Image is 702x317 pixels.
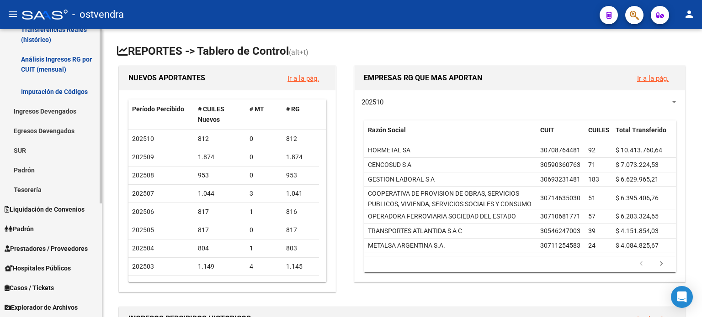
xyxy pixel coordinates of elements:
span: 24 [588,242,596,249]
div: 1.044 [198,188,243,199]
div: METALSA ARGENTINA S.A. [368,240,445,251]
div: CENCOSUD S A [368,160,411,170]
span: NUEVOS APORTANTES [128,73,205,82]
div: TRANSPORTES ATLANTIDA S A C [368,226,462,236]
span: Hospitales Públicos [5,263,71,273]
span: Liquidación de Convenios [5,204,85,214]
span: Razón Social [368,126,406,134]
span: $ 4.151.854,03 [616,227,659,234]
div: 817 [198,207,243,217]
span: 71 [588,161,596,168]
span: # MT [250,105,264,113]
span: EMPRESAS RG QUE MAS APORTAN [364,73,482,82]
span: Prestadores / Proveedores [5,244,88,254]
span: 51 [588,194,596,202]
span: $ 4.084.825,67 [616,242,659,249]
div: COOPERATIVA DE PROVISION DE OBRAS, SERVICIOS PUBLICOS, VIVIENDA, SERVICIOS SOCIALES Y CONSUMO "GE... [368,188,533,219]
span: CUIT [540,126,554,134]
div: 0 [250,225,279,235]
div: 817 [198,225,243,235]
div: 1.145 [286,261,315,272]
span: 202510 [362,98,383,106]
datatable-header-cell: CUIT [537,120,585,151]
div: 30711254583 [540,240,580,251]
div: 803 [286,243,315,254]
div: 1.149 [198,261,243,272]
div: 1.041 [286,188,315,199]
a: Ir a la pág. [287,74,319,83]
span: # CUILES Nuevos [198,105,224,123]
span: Total Transferido [616,126,666,134]
div: 1 [250,243,279,254]
div: 953 [286,170,315,181]
span: 92 [588,146,596,154]
span: 202502 [132,281,154,288]
div: 4 [250,261,279,272]
span: Casos / Tickets [5,283,54,293]
span: Explorador de Archivos [5,302,78,312]
datatable-header-cell: # RG [282,99,319,130]
div: 0 [250,170,279,181]
span: $ 7.073.224,53 [616,161,659,168]
div: 30693231481 [540,174,580,185]
div: 30714635030 [540,193,580,203]
span: $ 6.395.406,76 [616,194,659,202]
div: GESTION LABORAL S A [368,174,435,185]
div: 30546247003 [540,226,580,236]
span: (alt+t) [289,48,308,57]
mat-icon: person [684,9,695,20]
div: HORMETAL SA [368,145,410,156]
div: 0 [250,152,279,162]
a: go to previous page [633,259,650,269]
span: CUILES [588,126,610,134]
datatable-header-cell: # MT [246,99,282,130]
span: $ 6.629.965,21 [616,176,659,183]
datatable-header-cell: CUILES [585,120,612,151]
div: 1 [250,207,279,217]
div: 30710681771 [540,211,580,222]
span: 202507 [132,190,154,197]
div: OPERADORA FERROVIARIA SOCIEDAD DEL ESTADO [368,211,516,222]
div: 953 [198,170,243,181]
div: 3 [250,280,279,290]
span: # RG [286,105,300,113]
h1: REPORTES -> Tablero de Control [117,44,687,60]
span: 202504 [132,244,154,252]
span: $ 6.283.324,65 [616,213,659,220]
span: 202506 [132,208,154,215]
span: 39 [588,227,596,234]
div: 812 [198,134,243,144]
mat-icon: menu [7,9,18,20]
button: Ir a la pág. [630,70,676,87]
div: 30708764481 [540,145,580,156]
datatable-header-cell: Período Percibido [128,99,194,130]
span: - ostvendra [72,5,124,25]
span: 202505 [132,226,154,234]
div: 804 [198,243,243,254]
button: Ir a la pág. [280,70,326,87]
div: 3 [250,188,279,199]
div: 812 [286,134,315,144]
a: go to next page [653,259,670,269]
span: 202508 [132,171,154,179]
span: Período Percibido [132,105,184,113]
div: 730 [286,280,315,290]
a: Ir a la pág. [637,74,669,83]
span: 202510 [132,135,154,142]
datatable-header-cell: Razón Social [364,120,537,151]
div: 1.874 [286,152,315,162]
datatable-header-cell: Total Transferido [612,120,676,151]
div: 1.874 [198,152,243,162]
span: 183 [588,176,599,183]
div: 816 [286,207,315,217]
span: 57 [588,213,596,220]
div: 817 [286,225,315,235]
span: Padrón [5,224,34,234]
div: Open Intercom Messenger [671,286,693,308]
span: $ 10.413.760,64 [616,146,662,154]
datatable-header-cell: # CUILES Nuevos [194,99,246,130]
div: 30590360763 [540,160,580,170]
span: 202503 [132,263,154,270]
div: 733 [198,280,243,290]
span: 202509 [132,153,154,161]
